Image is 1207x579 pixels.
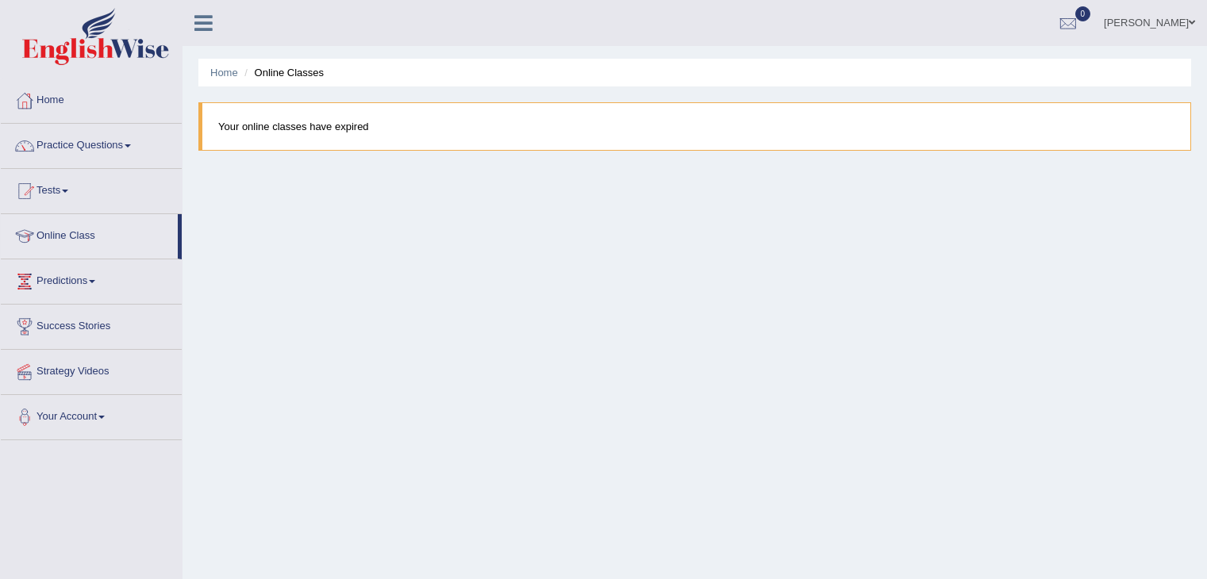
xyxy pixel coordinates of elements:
a: Success Stories [1,305,182,344]
blockquote: Your online classes have expired [198,102,1191,151]
a: Tests [1,169,182,209]
a: Your Account [1,395,182,435]
a: Online Class [1,214,178,254]
a: Home [210,67,238,79]
li: Online Classes [240,65,324,80]
a: Predictions [1,259,182,299]
a: Home [1,79,182,118]
span: 0 [1075,6,1091,21]
a: Strategy Videos [1,350,182,389]
a: Practice Questions [1,124,182,163]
